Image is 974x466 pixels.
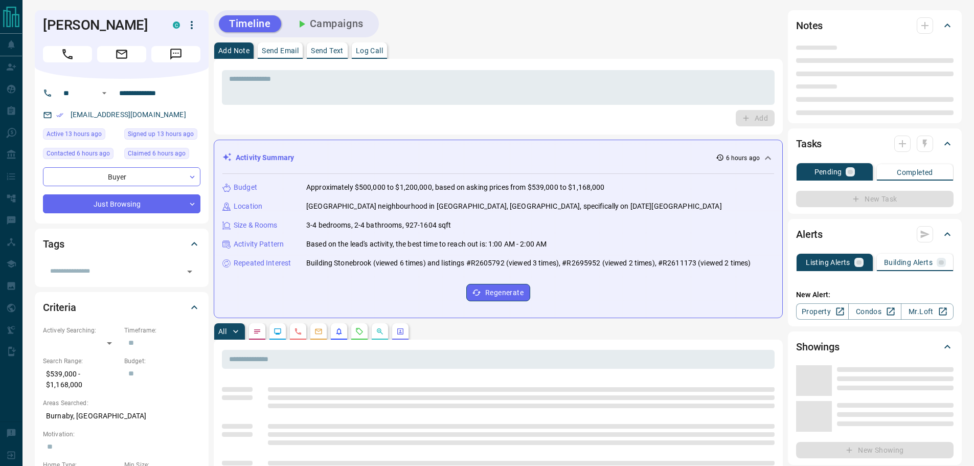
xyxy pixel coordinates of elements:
[796,17,823,34] h2: Notes
[43,430,200,439] p: Motivation:
[124,148,200,162] div: Mon Sep 15 2025
[124,326,200,335] p: Timeframe:
[43,357,119,366] p: Search Range:
[796,131,954,156] div: Tasks
[43,398,200,408] p: Areas Searched:
[124,357,200,366] p: Budget:
[222,148,774,167] div: Activity Summary6 hours ago
[234,258,291,269] p: Repeated Interest
[306,239,547,250] p: Based on the lead's activity, the best time to reach out is: 1:00 AM - 2:00 AM
[71,110,186,119] a: [EMAIL_ADDRESS][DOMAIN_NAME]
[274,327,282,336] svg: Lead Browsing Activity
[98,87,110,99] button: Open
[314,327,323,336] svg: Emails
[376,327,384,336] svg: Opportunities
[43,194,200,213] div: Just Browsing
[796,222,954,247] div: Alerts
[262,47,299,54] p: Send Email
[128,129,194,139] span: Signed up 13 hours ago
[335,327,343,336] svg: Listing Alerts
[234,220,278,231] p: Size & Rooms
[396,327,404,336] svg: Agent Actions
[796,226,823,242] h2: Alerts
[218,328,226,335] p: All
[726,153,760,163] p: 6 hours ago
[814,168,842,175] p: Pending
[285,15,374,32] button: Campaigns
[236,152,294,163] p: Activity Summary
[43,326,119,335] p: Actively Searching:
[355,327,364,336] svg: Requests
[796,339,840,355] h2: Showings
[128,148,186,159] span: Claimed 6 hours ago
[356,47,383,54] p: Log Call
[151,46,200,62] span: Message
[218,47,250,54] p: Add Note
[56,112,63,119] svg: Email Verified
[884,259,933,266] p: Building Alerts
[796,303,849,320] a: Property
[306,220,451,231] p: 3-4 bedrooms, 2-4 bathrooms, 927-1604 sqft
[43,148,119,162] div: Mon Sep 15 2025
[43,232,200,256] div: Tags
[466,284,530,301] button: Regenerate
[306,201,722,212] p: [GEOGRAPHIC_DATA] neighbourhood in [GEOGRAPHIC_DATA], [GEOGRAPHIC_DATA], specifically on [DATE][G...
[43,366,119,393] p: $539,000 - $1,168,000
[43,46,92,62] span: Call
[47,148,110,159] span: Contacted 6 hours ago
[311,47,344,54] p: Send Text
[234,201,262,212] p: Location
[253,327,261,336] svg: Notes
[306,182,605,193] p: Approximately $500,000 to $1,200,000, based on asking prices from $539,000 to $1,168,000
[848,303,901,320] a: Condos
[47,129,102,139] span: Active 13 hours ago
[796,335,954,359] div: Showings
[796,290,954,300] p: New Alert:
[43,128,119,143] div: Mon Sep 15 2025
[901,303,954,320] a: Mr.Loft
[43,408,200,425] p: Burnaby, [GEOGRAPHIC_DATA]
[97,46,146,62] span: Email
[234,239,284,250] p: Activity Pattern
[796,13,954,38] div: Notes
[219,15,281,32] button: Timeline
[183,264,197,279] button: Open
[897,169,933,176] p: Completed
[43,299,76,316] h2: Criteria
[43,17,157,33] h1: [PERSON_NAME]
[43,236,64,252] h2: Tags
[43,167,200,186] div: Buyer
[294,327,302,336] svg: Calls
[173,21,180,29] div: condos.ca
[43,295,200,320] div: Criteria
[306,258,751,269] p: Building Stonebrook (viewed 6 times) and listings #R2605792 (viewed 3 times), #R2695952 (viewed 2...
[124,128,200,143] div: Mon Sep 15 2025
[796,136,822,152] h2: Tasks
[234,182,257,193] p: Budget
[806,259,850,266] p: Listing Alerts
